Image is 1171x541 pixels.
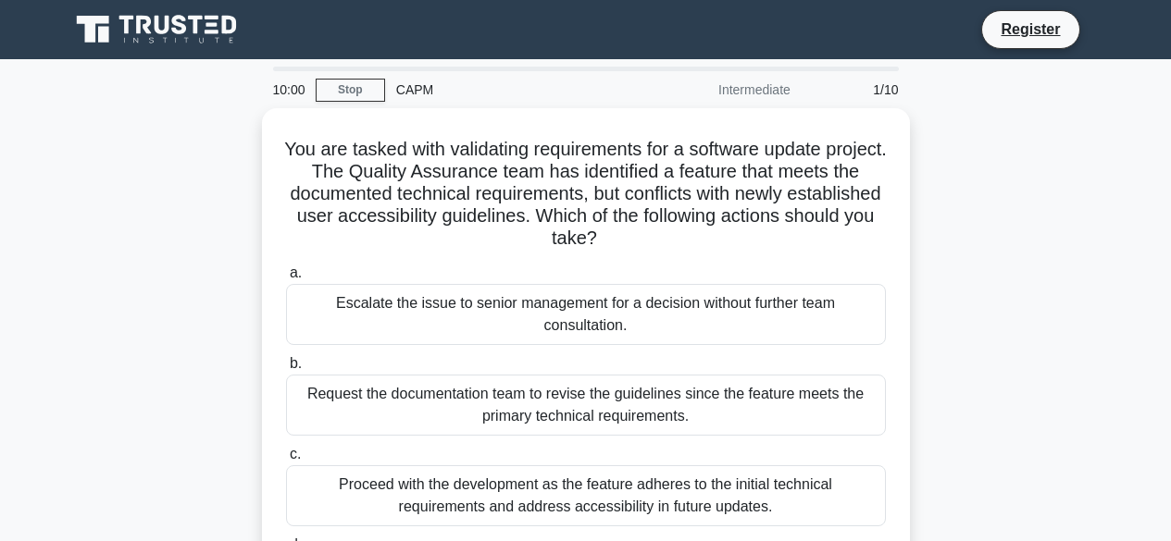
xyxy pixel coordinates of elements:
[316,79,385,102] a: Stop
[262,71,316,108] div: 10:00
[385,71,640,108] div: CAPM
[290,355,302,371] span: b.
[290,264,302,280] span: a.
[286,465,886,526] div: Proceed with the development as the feature adheres to the initial technical requirements and add...
[990,18,1071,41] a: Register
[286,375,886,436] div: Request the documentation team to revise the guidelines since the feature meets the primary techn...
[640,71,802,108] div: Intermediate
[290,446,301,461] span: c.
[284,138,888,251] h5: You are tasked with validating requirements for a software update project. The Quality Assurance ...
[286,284,886,345] div: Escalate the issue to senior management for a decision without further team consultation.
[802,71,910,108] div: 1/10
